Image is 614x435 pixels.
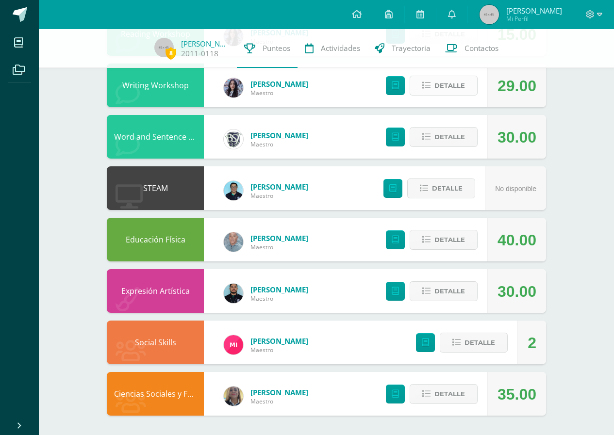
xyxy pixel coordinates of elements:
[224,78,243,97] img: c00ed30f81870df01a0e4b2e5e7fa781.png
[224,129,243,149] img: cf0f0e80ae19a2adee6cb261b32f5f36.png
[250,140,308,148] span: Maestro
[410,230,478,250] button: Detalle
[250,346,308,354] span: Maestro
[498,270,536,313] div: 30.00
[498,372,536,416] div: 35.00
[237,29,298,68] a: Punteos
[480,5,499,24] img: 45x45
[224,181,243,200] img: fa03fa54efefe9aebc5e29dfc8df658e.png
[250,387,308,397] a: [PERSON_NAME]
[506,15,562,23] span: Mi Perfil
[107,218,204,261] div: Educación Física
[250,89,308,97] span: Maestro
[250,336,308,346] a: [PERSON_NAME]
[440,333,508,353] button: Detalle
[250,243,308,251] span: Maestro
[392,43,431,53] span: Trayectoria
[298,29,367,68] a: Actividades
[224,284,243,303] img: 9f25a704c7e525b5c9fe1d8c113699e7.png
[250,79,308,89] a: [PERSON_NAME]
[498,218,536,262] div: 40.00
[495,185,536,193] span: No disponible
[438,29,506,68] a: Contactos
[432,179,463,197] span: Detalle
[263,43,290,53] span: Punteos
[367,29,438,68] a: Trayectoria
[250,182,308,192] a: [PERSON_NAME]
[107,269,204,313] div: Expresión Artística
[107,321,204,364] div: Social Skills
[154,38,174,57] img: 45x45
[250,233,308,243] a: [PERSON_NAME]
[181,48,218,59] a: 2011-0118
[434,77,465,95] span: Detalle
[434,385,465,403] span: Detalle
[506,6,562,16] span: [PERSON_NAME]
[107,64,204,107] div: Writing Workshop
[410,76,478,96] button: Detalle
[321,43,360,53] span: Actividades
[250,397,308,405] span: Maestro
[250,192,308,200] span: Maestro
[434,128,465,146] span: Detalle
[528,321,536,365] div: 2
[407,178,475,198] button: Detalle
[498,115,536,159] div: 30.00
[181,39,230,48] a: [PERSON_NAME]
[166,47,176,59] span: 8
[250,294,308,303] span: Maestro
[107,166,204,210] div: STEAM
[434,282,465,300] span: Detalle
[465,334,495,352] span: Detalle
[107,115,204,159] div: Word and Sentence Study
[410,281,478,301] button: Detalle
[434,231,465,249] span: Detalle
[224,387,243,406] img: c96224e79309de7917ae934cbb5c0b01.png
[250,285,308,294] a: [PERSON_NAME]
[498,64,536,108] div: 29.00
[224,232,243,252] img: 4256d6e89954888fb00e40decb141709.png
[410,127,478,147] button: Detalle
[410,384,478,404] button: Detalle
[465,43,498,53] span: Contactos
[224,335,243,354] img: 63ef49b70f225fbda378142858fbe819.png
[107,372,204,416] div: Ciencias Sociales y Formación Ciudadana
[250,130,308,140] a: [PERSON_NAME]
